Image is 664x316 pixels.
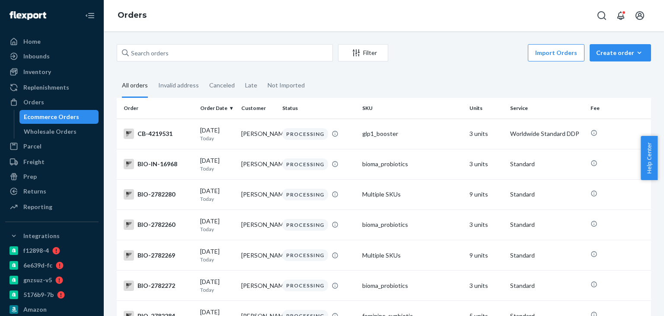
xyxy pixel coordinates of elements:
[23,172,37,181] div: Prep
[23,261,52,270] div: 6e639d-fc
[23,98,44,106] div: Orders
[23,276,52,284] div: gnzsuz-v5
[23,246,49,255] div: f12898-4
[5,155,99,169] a: Freight
[587,98,651,119] th: Fee
[124,129,193,139] div: CB-4219531
[362,220,462,229] div: bioma_probiotics
[117,44,333,61] input: Search orders
[362,129,462,138] div: glp1_booster
[23,37,41,46] div: Home
[466,240,507,271] td: 9 units
[200,286,234,293] p: Today
[209,74,235,97] div: Canceled
[200,256,234,263] p: Today
[24,113,79,121] div: Ecommerce Orders
[23,68,51,76] div: Inventory
[200,195,234,203] p: Today
[200,226,234,233] p: Today
[5,81,99,94] a: Replenishments
[362,160,462,168] div: bioma_probiotics
[5,184,99,198] a: Returns
[5,273,99,287] a: gnzsuz-v5
[5,65,99,79] a: Inventory
[124,281,193,291] div: BIO-2782272
[338,44,388,61] button: Filter
[200,165,234,172] p: Today
[609,290,655,312] iframe: Opens a widget where you can chat to one of our agents
[466,119,507,149] td: 3 units
[466,210,507,240] td: 3 units
[197,98,238,119] th: Order Date
[359,98,466,119] th: SKU
[23,232,60,240] div: Integrations
[466,271,507,301] td: 3 units
[238,210,279,240] td: [PERSON_NAME]
[5,258,99,272] a: 6e639d-fc
[238,271,279,301] td: [PERSON_NAME]
[631,7,648,24] button: Open account menu
[19,110,99,124] a: Ecommerce Orders
[282,128,328,140] div: PROCESSING
[245,74,257,97] div: Late
[241,104,275,112] div: Customer
[23,142,41,151] div: Parcel
[238,179,279,210] td: [PERSON_NAME]
[238,149,279,179] td: [PERSON_NAME]
[118,10,147,20] a: Orders
[23,187,46,196] div: Returns
[282,249,328,261] div: PROCESSING
[81,7,99,24] button: Close Navigation
[5,244,99,258] a: f12898-4
[510,220,583,229] p: Standard
[641,136,658,180] button: Help Center
[200,156,234,172] div: [DATE]
[200,135,234,142] p: Today
[282,189,328,200] div: PROCESSING
[510,129,583,138] p: Worldwide Standard DDP
[200,217,234,233] div: [DATE]
[590,44,651,61] button: Create order
[466,149,507,179] td: 3 units
[238,240,279,271] td: [PERSON_NAME]
[596,48,645,57] div: Create order
[279,98,359,119] th: Status
[122,74,148,98] div: All orders
[528,44,584,61] button: Import Orders
[510,160,583,168] p: Standard
[117,98,197,119] th: Order
[10,11,46,20] img: Flexport logo
[124,159,193,169] div: BIO-IN-16968
[5,200,99,214] a: Reporting
[124,189,193,200] div: BIO-2782280
[19,125,99,139] a: Wholesale Orders
[111,3,153,28] ol: breadcrumbs
[5,49,99,63] a: Inbounds
[359,240,466,271] td: Multiple SKUs
[282,158,328,170] div: PROCESSING
[23,203,52,211] div: Reporting
[23,52,50,61] div: Inbounds
[362,281,462,290] div: bioma_probiotics
[158,74,199,97] div: Invalid address
[268,74,305,97] div: Not Imported
[507,98,587,119] th: Service
[5,95,99,109] a: Orders
[23,158,45,166] div: Freight
[5,139,99,153] a: Parcel
[282,219,328,231] div: PROCESSING
[466,179,507,210] td: 9 units
[338,48,388,57] div: Filter
[23,83,69,92] div: Replenishments
[124,250,193,261] div: BIO-2782269
[200,247,234,263] div: [DATE]
[200,277,234,293] div: [DATE]
[238,119,279,149] td: [PERSON_NAME]
[23,290,54,299] div: 5176b9-7b
[593,7,610,24] button: Open Search Box
[510,190,583,199] p: Standard
[510,281,583,290] p: Standard
[282,280,328,291] div: PROCESSING
[23,305,47,314] div: Amazon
